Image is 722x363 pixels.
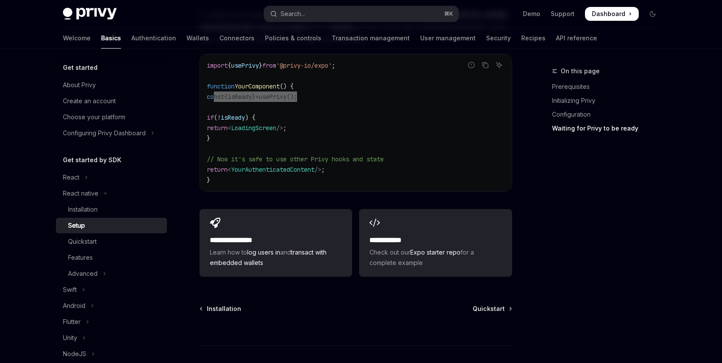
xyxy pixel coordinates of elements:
div: Android [63,301,85,311]
span: if [207,114,214,121]
button: Toggle Configuring Privy Dashboard section [56,125,167,141]
button: Toggle Flutter section [56,314,167,330]
a: Create an account [56,93,167,109]
h5: Get started by SDK [63,155,121,165]
span: usePrivy [259,93,287,101]
a: Basics [101,28,121,49]
a: API reference [556,28,597,49]
a: Quickstart [56,234,167,249]
span: function [207,82,235,90]
span: return [207,124,228,132]
a: About Privy [56,77,167,93]
span: LoadingScreen [231,124,276,132]
div: Advanced [68,268,98,279]
div: Unity [63,333,77,343]
a: Expo starter repo [410,249,461,256]
a: log users in [247,249,280,256]
span: Quickstart [473,304,505,313]
div: Choose your platform [63,112,125,122]
a: Installation [200,304,241,313]
span: (); [287,93,297,101]
a: Welcome [63,28,91,49]
span: Dashboard [592,10,625,18]
button: Toggle NodeJS section [56,346,167,362]
a: Installation [56,202,167,217]
span: /> [276,124,283,132]
button: Toggle React section [56,170,167,185]
span: } [252,93,255,101]
img: dark logo [63,8,117,20]
a: **** **** **** *Learn how tolog users inandtransact with embedded wallets [199,209,352,277]
span: < [228,166,231,173]
span: ( [214,114,217,121]
button: Toggle React native section [56,186,167,201]
span: } [207,176,210,184]
span: ; [283,124,287,132]
span: ⌘ K [444,10,453,17]
span: '@privy-io/expo' [276,62,332,69]
span: ) { [245,114,255,121]
span: ; [321,166,325,173]
button: Toggle Android section [56,298,167,314]
span: return [207,166,228,173]
a: Support [551,10,575,18]
span: } [259,62,262,69]
a: User management [420,28,476,49]
button: Toggle Advanced section [56,266,167,281]
a: Quickstart [473,304,511,313]
span: ; [332,62,335,69]
a: Transaction management [332,28,410,49]
a: Choose your platform [56,109,167,125]
div: React native [63,188,98,199]
button: Copy the contents from the code block [480,59,491,71]
a: Prerequisites [552,80,666,94]
div: Quickstart [68,236,97,247]
a: Setup [56,218,167,233]
div: Features [68,252,93,263]
a: **** **** **Check out ourExpo starter repofor a complete example [359,209,512,277]
a: Demo [523,10,540,18]
span: { [224,93,228,101]
div: Search... [281,9,305,19]
div: Setup [68,220,85,231]
span: < [228,124,231,132]
span: const [207,93,224,101]
button: Toggle Swift section [56,282,167,298]
span: // Now it's safe to use other Privy hooks and state [207,155,384,163]
a: Wallets [186,28,209,49]
a: Configuration [552,108,666,121]
button: Toggle Unity section [56,330,167,346]
button: Open search [264,6,458,22]
span: Installation [207,304,241,313]
a: Authentication [131,28,176,49]
span: ! [217,114,221,121]
div: Configuring Privy Dashboard [63,128,146,138]
div: Installation [68,204,98,215]
span: } [207,134,210,142]
button: Report incorrect code [466,59,477,71]
span: import [207,62,228,69]
a: Security [486,28,511,49]
span: Learn how to and [210,247,342,268]
a: Dashboard [585,7,639,21]
div: React [63,172,79,183]
span: Check out our for a complete example [369,247,501,268]
button: Ask AI [493,59,505,71]
span: usePrivy [231,62,259,69]
span: YourAuthenticatedContent [231,166,314,173]
a: Recipes [521,28,546,49]
span: /> [314,166,321,173]
h5: Get started [63,62,98,73]
a: Connectors [219,28,255,49]
div: Swift [63,285,77,295]
a: Waiting for Privy to be ready [552,121,666,135]
button: Toggle dark mode [646,7,660,21]
span: from [262,62,276,69]
a: Features [56,250,167,265]
div: About Privy [63,80,96,90]
a: Policies & controls [265,28,321,49]
a: Initializing Privy [552,94,666,108]
span: () { [280,82,294,90]
span: On this page [561,66,600,76]
span: isReady [221,114,245,121]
